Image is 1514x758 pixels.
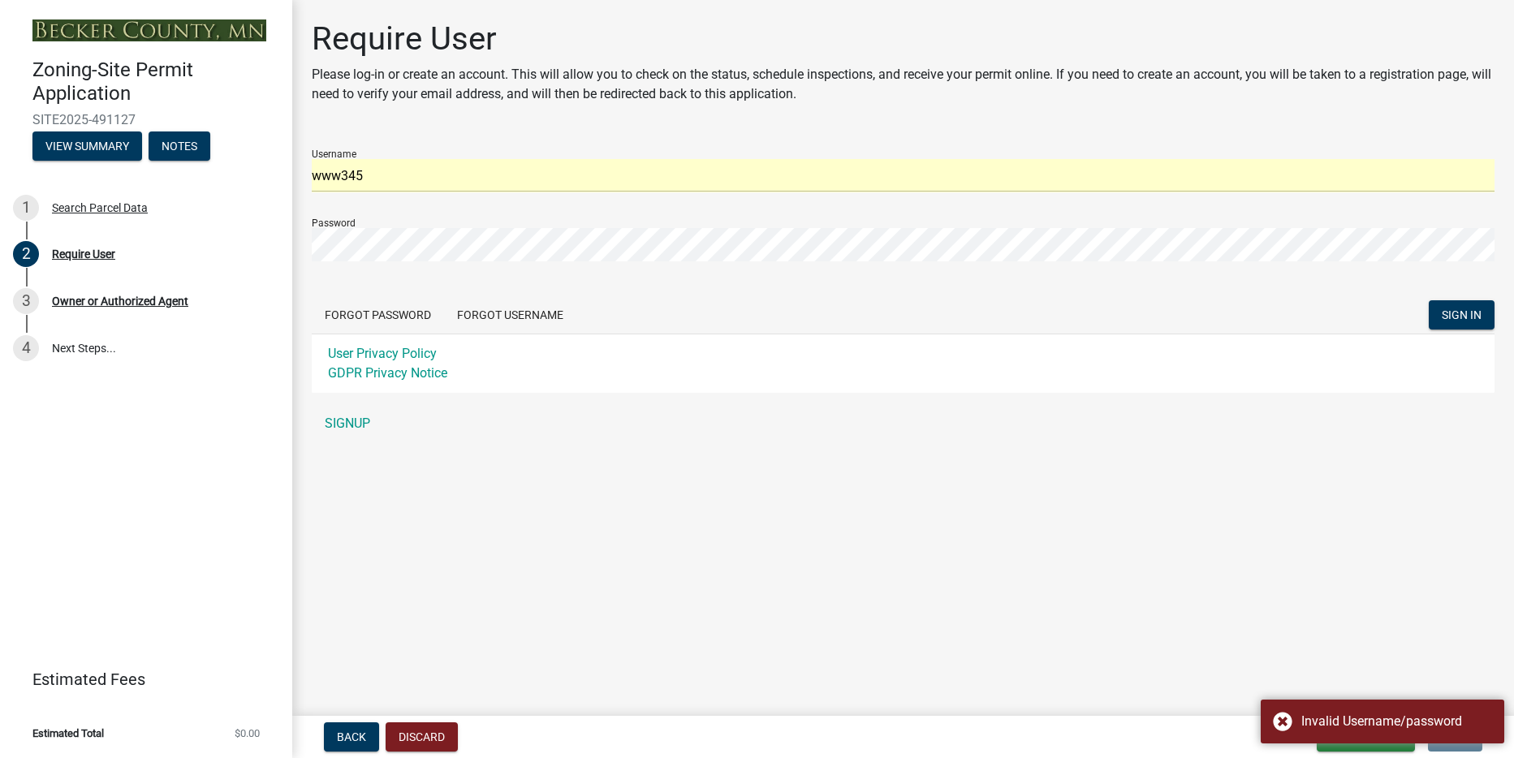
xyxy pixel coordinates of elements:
span: SIGN IN [1442,308,1482,321]
div: Owner or Authorized Agent [52,295,188,307]
button: SIGN IN [1429,300,1495,329]
h1: Require User [312,19,1495,58]
a: User Privacy Policy [328,346,437,361]
img: Becker County, Minnesota [32,19,266,41]
div: Require User [52,248,115,260]
div: 3 [13,288,39,314]
button: View Summary [32,131,142,161]
h4: Zoning-Site Permit Application [32,58,279,106]
button: Forgot Password [312,300,444,329]
span: Back [337,730,366,743]
span: Estimated Total [32,728,104,739]
div: 2 [13,241,39,267]
div: 1 [13,195,39,221]
a: SIGNUP [312,407,1495,440]
wm-modal-confirm: Summary [32,140,142,153]
p: Please log-in or create an account. This will allow you to check on the status, schedule inspecti... [312,65,1495,104]
button: Back [324,722,379,752]
div: Invalid Username/password [1301,712,1492,731]
wm-modal-confirm: Notes [149,140,210,153]
button: Forgot Username [444,300,576,329]
span: $0.00 [235,728,260,739]
span: SITE2025-491127 [32,112,260,127]
a: Estimated Fees [13,663,266,696]
div: Search Parcel Data [52,202,148,213]
button: Discard [386,722,458,752]
div: 4 [13,335,39,361]
button: Notes [149,131,210,161]
a: GDPR Privacy Notice [328,365,447,381]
